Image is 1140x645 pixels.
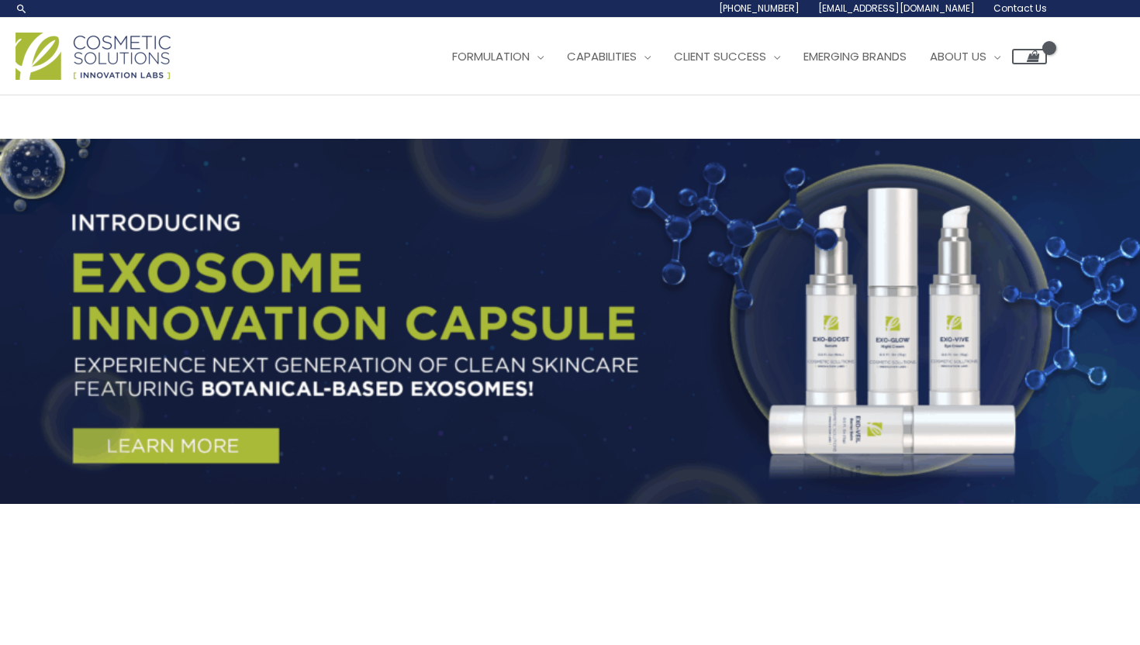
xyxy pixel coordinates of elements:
img: Cosmetic Solutions Logo [16,33,171,80]
span: Capabilities [567,48,637,64]
span: [PHONE_NUMBER] [719,2,800,15]
nav: Site Navigation [429,33,1047,80]
span: Client Success [674,48,766,64]
a: Formulation [440,33,555,80]
a: Emerging Brands [792,33,918,80]
a: View Shopping Cart, empty [1012,49,1047,64]
span: About Us [930,48,986,64]
span: [EMAIL_ADDRESS][DOMAIN_NAME] [818,2,975,15]
a: Search icon link [16,2,28,15]
span: Emerging Brands [803,48,907,64]
span: Formulation [452,48,530,64]
a: Capabilities [555,33,662,80]
a: About Us [918,33,1012,80]
span: Contact Us [993,2,1047,15]
a: Client Success [662,33,792,80]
